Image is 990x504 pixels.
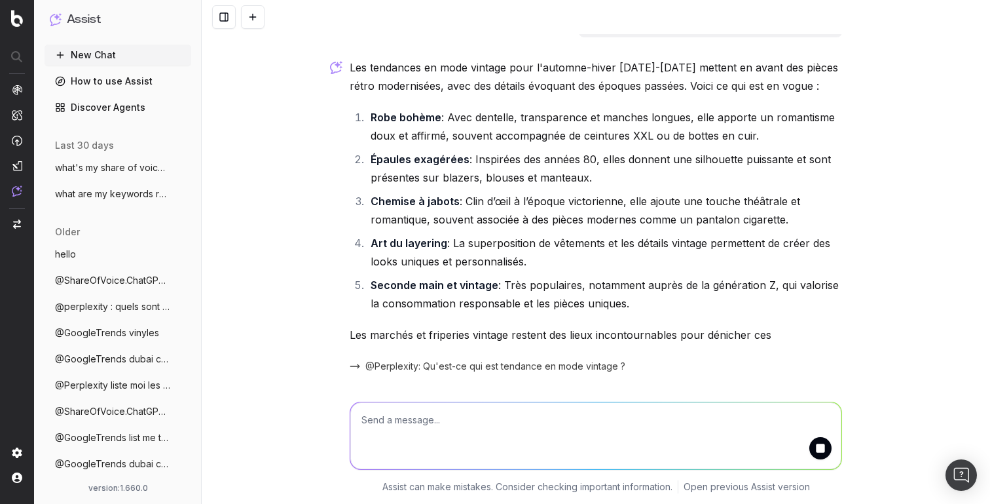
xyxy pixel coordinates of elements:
img: Activation [12,135,22,146]
span: @GoogleTrends dubai chocolate [55,353,170,366]
img: Switch project [13,220,21,229]
button: @ShareOfVoice.ChatGPT est-ce que je suis [45,401,191,422]
a: How to use Assist [45,71,191,92]
span: hello [55,248,76,261]
span: @GoogleTrends vinyles [55,326,159,339]
strong: Robe bohème [371,111,441,124]
span: last 30 days [55,139,114,152]
img: Botify logo [11,10,23,27]
span: older [55,225,80,239]
span: @Perplexity: Qu'est-ce qui est tendance en mode vintage ? [365,360,625,373]
button: @GoogleTrends dubai chocolate [45,454,191,475]
h1: Assist [67,10,101,29]
button: Assist [50,10,186,29]
button: New Chat [45,45,191,66]
strong: Épaules exagérées [371,153,469,166]
button: @ShareOfVoice.ChatGPT for "Where can I f [45,270,191,291]
p: Les tendances en mode vintage pour l'automne-hiver [DATE]-[DATE] mettent en avant des pièces rétr... [350,58,842,95]
strong: Chemise à jabots [371,195,460,208]
span: @perplexity : quels sont les vetements l [55,300,170,313]
button: hello [45,244,191,265]
li: : Avec dentelle, transparence et manches longues, elle apporte un romantisme doux et affirmé, sou... [367,108,842,145]
strong: Art du layering [371,237,447,250]
button: @Perplexity: Qu'est-ce qui est tendance en mode vintage ? [350,360,641,373]
img: Analytics [12,85,22,95]
button: @Perplexity liste moi les personnalités [45,375,191,396]
img: Setting [12,448,22,458]
img: Assist [50,13,62,26]
div: version: 1.660.0 [50,483,186,494]
li: : Clin d’œil à l’époque victorienne, elle ajoute une touche théâtrale et romantique, souvent asso... [367,192,842,229]
span: @GoogleTrends list me trends on [GEOGRAPHIC_DATA] ch [55,431,170,444]
span: @ShareOfVoice.ChatGPT est-ce que je suis [55,405,170,418]
p: Les marchés et friperies vintage restent des lieux incontournables pour dénicher ces [350,326,842,344]
button: @GoogleTrends vinyles [45,322,191,343]
a: Open previous Assist version [684,480,810,494]
span: @ShareOfVoice.ChatGPT for "Where can I f [55,274,170,287]
span: what's my share of voice on chatgpt for [55,161,170,174]
p: Assist can make mistakes. Consider checking important information. [382,480,672,494]
li: : Très populaires, notamment auprès de la génération Z, qui valorise la consommation responsable ... [367,276,842,313]
span: @Perplexity liste moi les personnalités [55,379,170,392]
span: @GoogleTrends dubai chocolate [55,457,170,471]
img: My account [12,473,22,483]
img: Botify assist logo [330,61,342,74]
strong: Seconde main et vintage [371,279,498,292]
span: what are my keywords rankings for https: [55,187,170,201]
button: @GoogleTrends list me trends on [GEOGRAPHIC_DATA] ch [45,427,191,448]
button: what's my share of voice on chatgpt for [45,157,191,178]
button: what are my keywords rankings for https: [45,184,191,204]
a: Discover Agents [45,97,191,118]
li: : La superposition de vêtements et les détails vintage permettent de créer des looks uniques et p... [367,234,842,271]
button: @perplexity : quels sont les vetements l [45,296,191,317]
img: Studio [12,161,22,171]
img: Intelligence [12,109,22,121]
img: Assist [12,185,22,197]
button: @GoogleTrends dubai chocolate [45,349,191,370]
li: : Inspirées des années 80, elles donnent une silhouette puissante et sont présentes sur blazers, ... [367,150,842,187]
div: Open Intercom Messenger [945,459,977,491]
